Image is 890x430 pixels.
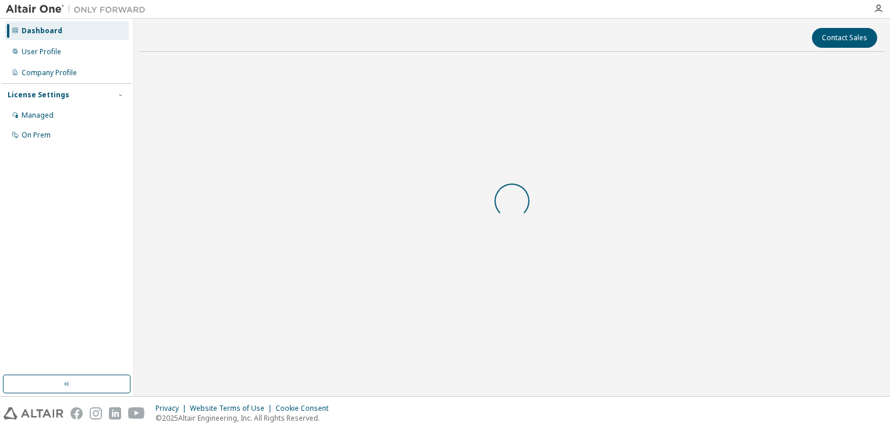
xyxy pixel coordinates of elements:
[156,413,335,423] p: © 2025 Altair Engineering, Inc. All Rights Reserved.
[3,407,63,420] img: altair_logo.svg
[109,407,121,420] img: linkedin.svg
[190,404,276,413] div: Website Terms of Use
[70,407,83,420] img: facebook.svg
[6,3,151,15] img: Altair One
[22,131,51,140] div: On Prem
[22,68,77,77] div: Company Profile
[90,407,102,420] img: instagram.svg
[156,404,190,413] div: Privacy
[128,407,145,420] img: youtube.svg
[22,111,54,120] div: Managed
[812,28,877,48] button: Contact Sales
[276,404,335,413] div: Cookie Consent
[22,26,62,36] div: Dashboard
[8,90,69,100] div: License Settings
[22,47,61,57] div: User Profile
